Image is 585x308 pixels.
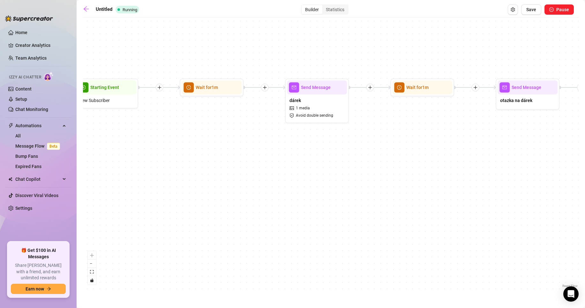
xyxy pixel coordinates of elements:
a: Setup [15,97,27,102]
strong: Untitled [96,6,112,12]
span: plus [157,85,162,90]
span: setting [511,7,515,12]
button: Save Flow [521,4,541,15]
a: Discover Viral Videos [15,193,58,198]
span: clock-circle [394,82,404,92]
span: otazka na dárek [500,97,532,104]
a: React Flow attribution [562,284,578,288]
button: Open Exit Rules [508,4,518,15]
span: Avoid double sending [296,113,333,119]
button: Earn nowarrow-right [11,284,66,294]
img: logo-BBDzfeDw.svg [5,15,53,22]
span: Izzy AI Chatter [9,74,41,80]
span: Pause [556,7,569,12]
span: Chat Copilot [15,174,61,184]
button: toggle interactivity [88,276,96,284]
img: Chat Copilot [8,177,12,181]
a: Settings [15,206,32,211]
span: 1 media [296,105,310,111]
span: safety-certificate [289,114,295,118]
span: clock-circle [184,82,194,92]
span: play-circle [78,82,88,92]
div: Open Intercom Messenger [563,286,579,302]
span: pause-circle [549,7,554,12]
span: arrow-right [47,287,51,291]
span: plus [263,85,267,90]
span: New Subscriber [79,97,110,104]
img: AI Chatter [44,72,54,81]
a: arrow-left [83,6,93,13]
a: Home [15,30,27,35]
span: Wait for 1m [196,84,218,91]
span: Send Message [301,84,331,91]
span: plus [579,85,583,90]
span: plus [368,85,372,90]
span: Send Message [512,84,541,91]
div: mailSend Messageotazka na dárek [496,78,559,110]
a: Chat Monitoring [15,107,48,112]
span: 🎁 Get $100 in AI Messages [11,247,66,260]
span: mail [499,82,510,92]
div: clock-circleWait for1m [390,78,454,96]
a: All [15,133,21,138]
button: zoom out [88,260,96,268]
span: Beta [47,143,60,150]
div: React Flow controls [88,251,96,284]
span: Starting Event [90,84,119,91]
span: plus [473,85,478,90]
span: Save [526,7,536,12]
span: Share [PERSON_NAME] with a friend, and earn unlimited rewards [11,262,66,281]
span: Running [123,7,137,12]
span: picture [289,106,295,111]
div: play-circleStarting EventNew Subscriber [74,78,138,108]
span: mail [289,82,299,92]
div: Builder [302,5,322,14]
span: Wait for 1m [406,84,429,91]
a: Content [15,86,32,92]
span: arrow-left [83,6,89,12]
a: Bump Fans [15,154,38,159]
a: Expired Fans [15,164,41,169]
span: Automations [15,121,61,131]
a: Creator Analytics [15,40,66,50]
div: segmented control [301,4,349,15]
span: Earn now [26,286,44,291]
button: Pause [544,4,574,15]
span: thunderbolt [8,123,13,128]
a: Team Analytics [15,55,47,61]
button: fit view [88,268,96,276]
span: dárek [289,97,301,104]
div: clock-circleWait for1m [180,78,244,96]
div: Statistics [322,5,348,14]
div: mailSend Messagedárekpicture1 mediasafety-certificateAvoid double sending [285,78,349,123]
a: Message FlowBeta [15,143,63,149]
